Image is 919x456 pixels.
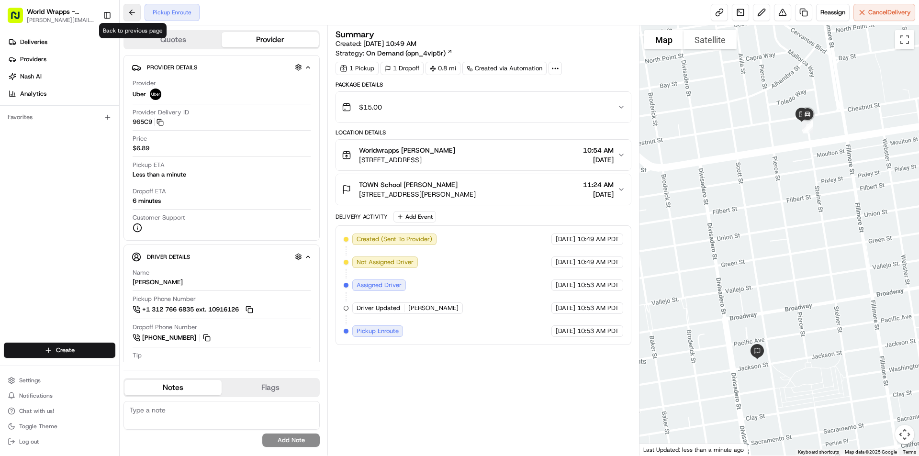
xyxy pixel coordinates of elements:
[10,38,174,54] p: Welcome 👋
[845,449,897,455] span: Map data ©2025 Google
[27,16,95,24] button: [PERSON_NAME][EMAIL_ADDRESS][DOMAIN_NAME]
[556,235,575,244] span: [DATE]
[19,423,57,430] span: Toggle Theme
[556,327,575,335] span: [DATE]
[133,268,149,277] span: Name
[820,8,845,17] span: Reassign
[462,62,547,75] a: Created via Automation
[19,438,39,445] span: Log out
[577,258,619,267] span: 10:49 AM PDT
[10,91,27,109] img: 1736555255976-a54dd68f-1ca7-489b-9aae-adbdc363a1c4
[366,48,446,58] span: On Demand (opn_4vip5r)
[133,144,149,153] span: $6.89
[359,189,476,199] span: [STREET_ADDRESS][PERSON_NAME]
[4,343,115,358] button: Create
[25,62,158,72] input: Clear
[132,249,312,265] button: Driver Details
[33,101,121,109] div: We're available if you need us!
[336,92,630,122] button: $15.00
[577,304,619,312] span: 10:53 AM PDT
[163,94,174,106] button: Start new chat
[895,30,914,49] button: Toggle fullscreen view
[19,392,53,400] span: Notifications
[366,48,453,58] a: On Demand (opn_4vip5r)
[133,187,166,196] span: Dropoff ETA
[583,180,614,189] span: 11:24 AM
[336,213,388,221] div: Delivery Activity
[133,351,142,360] span: Tip
[583,145,614,155] span: 10:54 AM
[336,174,630,205] button: TOWN School [PERSON_NAME][STREET_ADDRESS][PERSON_NAME]11:24 AM[DATE]
[577,281,619,289] span: 10:53 AM PDT
[33,91,157,101] div: Start new chat
[556,304,575,312] span: [DATE]
[336,140,630,170] button: Worldwrapps [PERSON_NAME][STREET_ADDRESS]10:54 AM[DATE]
[133,333,212,343] a: [PHONE_NUMBER]
[4,52,119,67] a: Providers
[133,108,189,117] span: Provider Delivery ID
[895,425,914,444] button: Map camera controls
[357,327,399,335] span: Pickup Enroute
[556,258,575,267] span: [DATE]
[336,62,379,75] div: 1 Pickup
[642,443,673,456] a: Open this area in Google Maps (opens a new window)
[95,162,116,169] span: Pylon
[147,253,190,261] span: Driver Details
[27,7,95,16] button: World Wrapps - Marina
[133,323,197,332] span: Dropoff Phone Number
[124,32,222,47] button: Quotes
[381,62,424,75] div: 1 Dropoff
[133,361,149,369] div: $0.00
[133,197,161,205] div: 6 minutes
[4,374,115,387] button: Settings
[19,139,73,148] span: Knowledge Base
[357,304,400,312] span: Driver Updated
[222,32,319,47] button: Provider
[816,4,850,21] button: Reassign
[357,281,402,289] span: Assigned Driver
[133,304,255,315] a: +1 312 766 6835 ext. 10916126
[583,155,614,165] span: [DATE]
[577,235,619,244] span: 10:49 AM PDT
[359,180,458,189] span: TOWN School [PERSON_NAME]
[583,189,614,199] span: [DATE]
[133,161,165,169] span: Pickup ETA
[4,4,99,27] button: World Wrapps - Marina[PERSON_NAME][EMAIL_ADDRESS][DOMAIN_NAME]
[359,155,455,165] span: [STREET_ADDRESS]
[393,211,436,222] button: Add Event
[363,39,416,48] span: [DATE] 10:49 AM
[20,38,47,46] span: Deliveries
[336,39,416,48] span: Created:
[133,134,147,143] span: Price
[133,118,164,126] button: 965C9
[90,139,154,148] span: API Documentation
[20,72,42,81] span: Nash AI
[799,119,817,137] div: 4
[77,135,157,152] a: 💻API Documentation
[853,4,915,21] button: CancelDelivery
[359,145,455,155] span: Worldwrapps [PERSON_NAME]
[81,140,89,147] div: 💻
[133,79,156,88] span: Provider
[142,334,196,342] span: [PHONE_NUMBER]
[903,449,916,455] a: Terms
[868,8,911,17] span: Cancel Delivery
[357,235,432,244] span: Created (Sent To Provider)
[10,140,17,147] div: 📗
[336,30,374,39] h3: Summary
[19,407,54,415] span: Chat with us!
[132,59,312,75] button: Provider Details
[67,162,116,169] a: Powered byPylon
[359,102,382,112] span: $15.00
[426,62,460,75] div: 0.8 mi
[798,449,839,456] button: Keyboard shortcuts
[10,10,29,29] img: Nash
[20,55,46,64] span: Providers
[4,404,115,418] button: Chat with us!
[336,81,631,89] div: Package Details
